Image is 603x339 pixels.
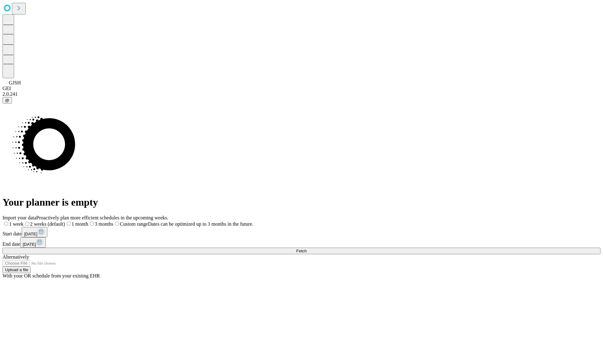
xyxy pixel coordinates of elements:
span: [DATE] [24,232,37,236]
button: Fetch [3,248,600,254]
span: Fetch [296,249,307,253]
button: [DATE] [22,227,47,237]
span: 1 week [9,221,24,227]
span: [DATE] [23,242,36,247]
span: 3 months [95,221,113,227]
input: 1 week [4,222,8,226]
button: @ [3,97,12,104]
h1: Your planner is empty [3,196,600,208]
span: With your OR schedule from your existing EHR [3,273,100,278]
span: @ [5,98,9,103]
div: End date [3,237,600,248]
div: GEI [3,86,600,91]
button: Upload a file [3,266,31,273]
span: Proactively plan more efficient schedules in the upcoming weeks. [36,215,168,220]
span: Dates can be optimized up to 3 months in the future. [148,221,253,227]
span: Custom range [120,221,148,227]
input: 1 month [67,222,71,226]
button: [DATE] [20,237,46,248]
input: 2 weeks (default) [25,222,29,226]
div: Start date [3,227,600,237]
span: Alternatively [3,254,29,260]
input: Custom rangeDates can be optimized up to 3 months in the future. [115,222,119,226]
span: 2 weeks (default) [30,221,65,227]
span: Import your data [3,215,36,220]
span: GJSH [9,80,21,85]
input: 3 months [90,222,94,226]
div: 2.0.241 [3,91,600,97]
span: 1 month [72,221,88,227]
